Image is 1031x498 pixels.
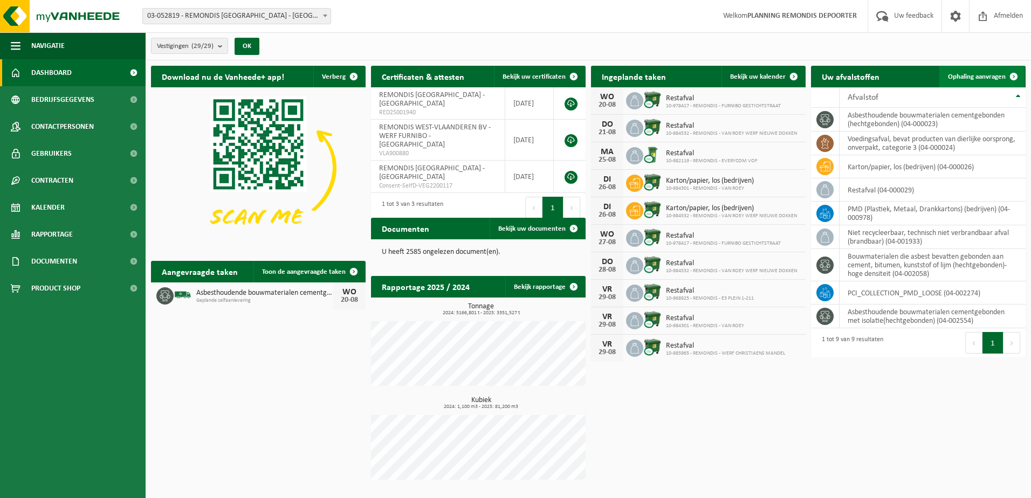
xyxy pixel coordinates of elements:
span: Verberg [322,73,346,80]
img: WB-0240-CU [643,146,662,164]
span: Navigatie [31,32,65,59]
h3: Kubiek [376,397,586,410]
button: OK [235,38,259,55]
div: 29-08 [596,294,618,301]
h2: Download nu de Vanheede+ app! [151,66,295,87]
div: 20-08 [596,101,618,109]
td: PMD (Plastiek, Metaal, Drankkartons) (bedrijven) (04-000978) [840,202,1026,225]
button: 1 [542,197,563,218]
span: 10-978417 - REMONDIS - FURNIBO GESTICHTSTRAAT [666,103,781,109]
span: 2024: 5166,801 t - 2025: 3351,527 t [376,310,586,316]
div: 20-08 [339,296,360,304]
span: Consent-SelfD-VEG2200117 [379,182,497,190]
span: 10-984301 - REMONDIS - VAN ROEY [666,185,754,192]
span: 10-984532 - REMONDIS - VAN ROEY WERF NIEUWE DOKKEN [666,268,797,274]
span: Bedrijfsgegevens [31,86,94,113]
span: Restafval [666,314,744,323]
div: WO [596,230,618,239]
span: Documenten [31,248,77,275]
td: karton/papier, los (bedrijven) (04-000026) [840,155,1026,178]
span: Bekijk uw kalender [730,73,786,80]
h2: Ingeplande taken [591,66,677,87]
span: Bekijk uw certificaten [503,73,566,80]
div: VR [596,285,618,294]
button: Next [563,197,580,218]
span: Kalender [31,194,65,221]
button: Next [1003,332,1020,354]
span: Afvalstof [848,93,878,102]
span: Gebruikers [31,140,72,167]
span: 10-984532 - REMONDIS - VAN ROEY WERF NIEUWE DOKKEN [666,130,797,137]
div: VR [596,340,618,349]
span: Asbesthoudende bouwmaterialen cementgebonden (hechtgebonden) [196,289,333,298]
td: niet recycleerbaar, technisch niet verbrandbaar afval (brandbaar) (04-001933) [840,225,1026,249]
span: 03-052819 - REMONDIS WEST-VLAANDEREN - OOSTENDE [143,9,331,24]
span: Product Shop [31,275,80,302]
a: Bekijk uw certificaten [494,66,585,87]
div: 27-08 [596,239,618,246]
button: Previous [525,197,542,218]
div: DO [596,258,618,266]
span: Ophaling aanvragen [948,73,1006,80]
h3: Tonnage [376,303,586,316]
div: DO [596,120,618,129]
img: WB-1100-CU [643,283,662,301]
td: asbesthoudende bouwmaterialen cementgebonden met isolatie(hechtgebonden) (04-002554) [840,305,1026,328]
span: 10-982119 - REMONDIS - EVERYCOM VOF [666,158,758,164]
span: Vestigingen [157,38,214,54]
span: Geplande zelfaanlevering [196,298,333,304]
img: Download de VHEPlus App [151,87,366,248]
div: 29-08 [596,349,618,356]
span: Restafval [666,342,785,350]
span: Restafval [666,232,781,240]
span: 10-978417 - REMONDIS - FURNIBO GESTICHTSTRAAT [666,240,781,247]
div: WO [339,288,360,296]
span: 10-984301 - REMONDIS - VAN ROEY [666,323,744,329]
span: 10-984532 - REMONDIS - VAN ROEY WERF NIEUWE DOKKEN [666,213,797,219]
img: WB-1100-CU [643,338,662,356]
div: 26-08 [596,211,618,219]
div: 1 tot 3 van 3 resultaten [376,196,443,219]
div: 25-08 [596,156,618,164]
span: Contactpersonen [31,113,94,140]
a: Bekijk rapportage [505,276,585,298]
img: WB-1100-CU [643,200,662,219]
h2: Certificaten & attesten [371,66,475,87]
img: WB-1100-CU [643,91,662,109]
td: PCI_COLLECTION_PMD_LOOSE (04-002274) [840,281,1026,305]
span: Restafval [666,287,754,295]
span: REMONDIS [GEOGRAPHIC_DATA] - [GEOGRAPHIC_DATA] [379,91,485,108]
td: asbesthoudende bouwmaterialen cementgebonden (hechtgebonden) (04-000023) [840,108,1026,132]
span: Contracten [31,167,73,194]
div: 28-08 [596,266,618,274]
span: Toon de aangevraagde taken [262,268,346,275]
span: Dashboard [31,59,72,86]
button: Vestigingen(29/29) [151,38,228,54]
span: 03-052819 - REMONDIS WEST-VLAANDEREN - OOSTENDE [142,8,331,24]
h2: Rapportage 2025 / 2024 [371,276,480,297]
div: DI [596,175,618,184]
span: Restafval [666,149,758,158]
span: Restafval [666,122,797,130]
div: 29-08 [596,321,618,329]
img: WB-1100-CU [643,228,662,246]
div: 1 tot 9 van 9 resultaten [816,331,883,355]
p: U heeft 2585 ongelezen document(en). [382,248,575,256]
strong: PLANNING REMONDIS DEPOORTER [747,12,857,20]
button: Previous [965,332,982,354]
div: 21-08 [596,129,618,136]
h2: Documenten [371,218,440,239]
div: WO [596,93,618,101]
td: [DATE] [505,161,554,193]
span: Restafval [666,259,797,268]
span: Bekijk uw documenten [498,225,566,232]
td: [DATE] [505,120,554,161]
span: REMONDIS WEST-VLAANDEREN BV - WERF FURNIBO - [GEOGRAPHIC_DATA] [379,123,491,149]
div: 26-08 [596,184,618,191]
div: VR [596,313,618,321]
div: MA [596,148,618,156]
div: DI [596,203,618,211]
span: 10-968925 - REMONDIS - E3 PLEIN 1-211 [666,295,754,302]
span: REMONDIS [GEOGRAPHIC_DATA] - [GEOGRAPHIC_DATA] [379,164,485,181]
span: Karton/papier, los (bedrijven) [666,204,797,213]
